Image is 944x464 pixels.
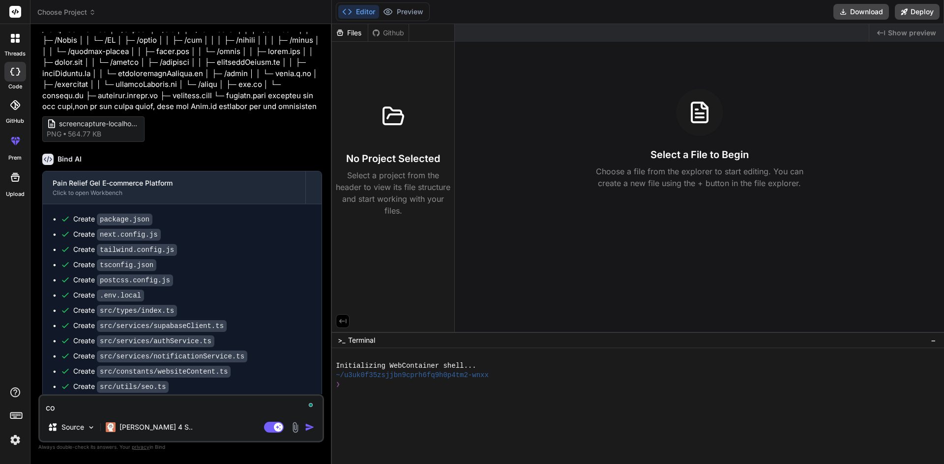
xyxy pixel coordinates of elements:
div: Files [332,28,368,38]
div: Create [73,260,156,270]
code: src/services/authService.ts [97,335,214,347]
h3: Select a File to Begin [650,148,749,162]
div: Github [368,28,409,38]
label: GitHub [6,117,24,125]
div: Create [73,229,161,240]
button: Download [833,4,889,20]
label: code [8,82,22,91]
div: Create [73,214,152,224]
code: src/utils/seo.ts [97,381,169,393]
code: tailwind.config.js [97,244,177,256]
span: − [931,335,936,345]
div: Create [73,321,227,331]
label: threads [4,50,26,58]
span: screencapture-localhost-5173-2025-08-17-23_06_21 (2) (1) [59,119,138,129]
span: Choose Project [37,7,96,17]
span: ❯ [336,380,341,389]
button: Pain Relief Gel E-commerce PlatformClick to open Workbench [43,171,305,204]
code: src/types/index.ts [97,305,177,317]
div: Create [73,245,177,255]
code: src/services/notificationService.ts [97,351,247,362]
img: Pick Models [87,423,95,432]
div: Pain Relief Gel E-commerce Platform [53,178,295,188]
code: src/constants/websiteContent.ts [97,366,231,378]
code: .env.local [97,290,144,301]
div: Create [73,366,231,377]
div: Create [73,382,169,392]
span: Show preview [888,28,936,38]
div: Create [73,351,247,361]
label: Upload [6,190,25,198]
code: next.config.js [97,229,161,241]
div: Create [73,275,173,285]
img: attachment [290,422,301,433]
button: Deploy [895,4,940,20]
p: Select a project from the header to view its file structure and start working with your files. [336,169,450,217]
p: Always double-check its answers. Your in Bind [38,442,324,452]
span: 564.77 KB [68,129,101,139]
button: − [929,332,938,348]
div: Click to open Workbench [53,189,295,197]
p: [PERSON_NAME] 4 S.. [119,422,193,432]
textarea: To enrich screen reader interactions, please activate Accessibility in Grammarly extension settings [40,396,323,413]
img: settings [7,432,24,448]
code: src/services/supabaseClient.ts [97,320,227,332]
span: >_ [338,335,345,345]
p: Source [61,422,84,432]
img: Claude 4 Sonnet [106,422,116,432]
p: Choose a file from the explorer to start editing. You can create a new file using the + button in... [590,165,810,189]
span: png [47,129,61,139]
h6: Bind AI [58,154,82,164]
code: postcss.config.js [97,274,173,286]
h3: No Project Selected [346,152,440,165]
code: tsconfig.json [97,259,156,271]
span: privacy [132,444,149,450]
img: icon [305,422,315,432]
span: Terminal [348,335,375,345]
label: prem [8,154,22,162]
code: package.json [97,214,152,225]
div: Create [73,290,144,300]
span: Initializing WebContainer shell... [336,361,476,371]
button: Preview [379,5,427,19]
div: Create [73,336,214,346]
button: Editor [338,5,379,19]
div: Create [73,305,177,316]
span: ~/u3uk0f35zsjjbn9cprh6fq9h0p4tm2-wnxx [336,371,489,380]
